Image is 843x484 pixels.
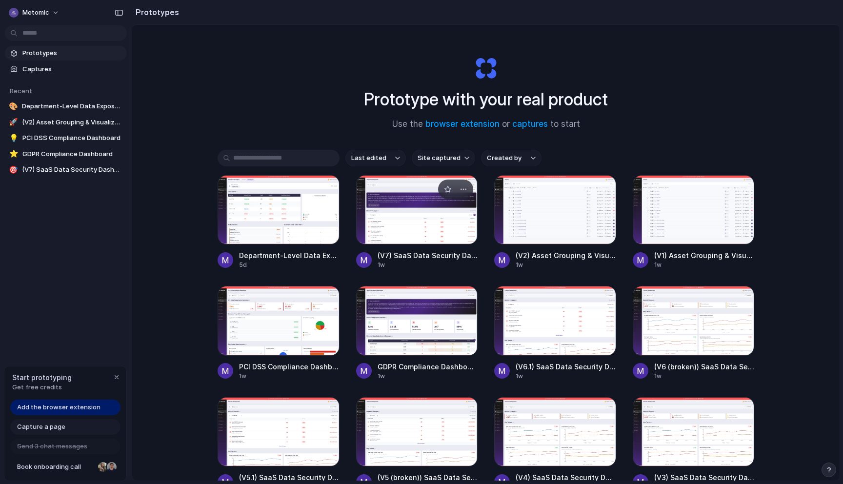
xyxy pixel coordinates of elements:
[5,147,127,161] a: ⭐GDPR Compliance Dashboard
[22,48,123,58] span: Prototypes
[12,372,72,383] span: Start prototyping
[654,472,755,483] span: (V3) SaaS Data Security Dashboard
[22,133,123,143] span: PCI DSS Compliance Dashboard
[494,286,616,380] a: (V6.1) SaaS Data Security Dashboard(V6.1) SaaS Data Security Dashboard1w
[481,150,542,166] button: Created by
[10,459,120,475] a: Book onboarding call
[378,261,478,269] div: 1w
[378,472,478,483] span: (V5 (broken)) SaaS Data Security Dashboard
[351,153,386,163] span: Last edited
[512,119,548,129] a: captures
[425,119,500,129] a: browser extension
[9,149,19,159] div: ⭐
[22,118,123,127] span: (V2) Asset Grouping & Visualization Interface
[516,261,616,269] div: 1w
[218,286,340,380] a: PCI DSS Compliance DashboardPCI DSS Compliance Dashboard1w
[239,250,340,261] span: Department-Level Data Exposure Dashboard
[392,118,580,131] span: Use the or to start
[418,153,461,163] span: Site captured
[516,372,616,381] div: 1w
[5,115,127,130] a: 🚀(V2) Asset Grouping & Visualization Interface
[5,5,64,20] button: Metomic
[239,472,340,483] span: (V5.1) SaaS Data Security Dashboard
[516,250,616,261] span: (V2) Asset Grouping & Visualization Interface
[356,175,478,269] a: (V7) SaaS Data Security Dashboard(V7) SaaS Data Security Dashboard1w
[9,165,18,175] div: 🎯
[9,118,18,127] div: 🚀
[633,286,755,380] a: (V6 (broken)) SaaS Data Security Dashboard(V6 (broken)) SaaS Data Security Dashboard1w
[9,101,18,111] div: 🎨
[22,64,123,74] span: Captures
[239,261,340,269] div: 5d
[218,175,340,269] a: Department-Level Data Exposure DashboardDepartment-Level Data Exposure Dashboard5d
[494,175,616,269] a: (V2) Asset Grouping & Visualization Interface(V2) Asset Grouping & Visualization Interface1w
[132,6,179,18] h2: Prototypes
[487,153,522,163] span: Created by
[378,362,478,372] span: GDPR Compliance Dashboard
[378,372,478,381] div: 1w
[345,150,406,166] button: Last edited
[17,442,87,451] span: Send 3 chat messages
[239,362,340,372] span: PCI DSS Compliance Dashboard
[97,461,109,473] div: Nicole Kubica
[9,133,19,143] div: 💡
[654,261,755,269] div: 1w
[654,372,755,381] div: 1w
[5,162,127,177] a: 🎯(V7) SaaS Data Security Dashboard
[378,250,478,261] span: (V7) SaaS Data Security Dashboard
[22,8,49,18] span: Metomic
[654,250,755,261] span: (V1) Asset Grouping & Visualization Interface
[5,46,127,60] a: Prototypes
[5,131,127,145] a: 💡PCI DSS Compliance Dashboard
[364,86,608,112] h1: Prototype with your real product
[12,383,72,392] span: Get free credits
[654,362,755,372] span: (V6 (broken)) SaaS Data Security Dashboard
[17,403,100,412] span: Add the browser extension
[10,87,32,95] span: Recent
[22,149,123,159] span: GDPR Compliance Dashboard
[516,362,616,372] span: (V6.1) SaaS Data Security Dashboard
[5,62,127,77] a: Captures
[516,472,616,483] span: (V4) SaaS Data Security Dashboard
[5,99,127,114] a: 🎨Department-Level Data Exposure Dashboard
[106,461,118,473] div: Christian Iacullo
[633,175,755,269] a: (V1) Asset Grouping & Visualization Interface(V1) Asset Grouping & Visualization Interface1w
[17,462,94,472] span: Book onboarding call
[356,286,478,380] a: GDPR Compliance DashboardGDPR Compliance Dashboard1w
[22,165,123,175] span: (V7) SaaS Data Security Dashboard
[17,422,65,432] span: Capture a page
[412,150,475,166] button: Site captured
[22,101,123,111] span: Department-Level Data Exposure Dashboard
[239,372,340,381] div: 1w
